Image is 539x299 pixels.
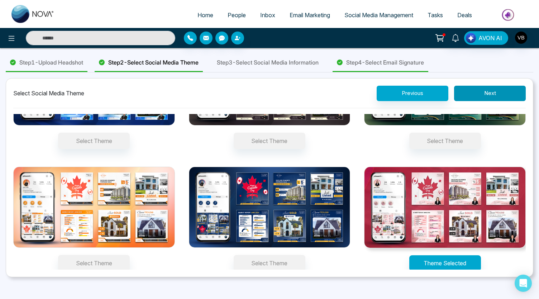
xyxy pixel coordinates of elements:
[483,7,535,23] img: Market-place.gif
[515,275,532,292] div: Open Intercom Messenger
[11,5,54,23] img: Nova CRM Logo
[454,86,526,101] button: Next
[234,255,305,271] button: Blue Pallet
[190,8,220,22] a: Home
[58,255,130,271] button: Orange Pallet
[282,8,337,22] a: Email Marketing
[58,133,130,149] button: Sky Blue Pallets
[13,89,84,98] div: Select Social Media Theme
[13,167,175,248] img: Orange Pallet
[19,58,83,67] span: Step 1 - Upload Headshot
[228,11,246,19] span: People
[217,58,319,67] span: Step 3 - Select Social Media Information
[346,58,424,67] span: Step 4 - Select Email Signature
[197,11,213,19] span: Home
[234,133,305,149] button: Brown pallet
[420,8,450,22] a: Tasks
[108,58,199,67] span: Step 2 - Select Social Media Theme
[220,8,253,22] a: People
[409,133,481,149] button: Green Pallet
[464,31,508,45] button: AVON AI
[466,33,476,43] img: Lead Flow
[260,11,275,19] span: Inbox
[450,8,479,22] a: Deals
[409,255,481,271] button: Pink Pallet
[344,11,413,19] span: Social Media Management
[364,167,526,248] img: Pink Pallet
[515,32,527,44] img: User Avatar
[428,11,443,19] span: Tasks
[377,86,448,101] button: Previous
[253,8,282,22] a: Inbox
[457,11,472,19] span: Deals
[337,8,420,22] a: Social Media Management
[189,167,350,248] img: Blue Pallet
[290,11,330,19] span: Email Marketing
[478,34,502,42] span: AVON AI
